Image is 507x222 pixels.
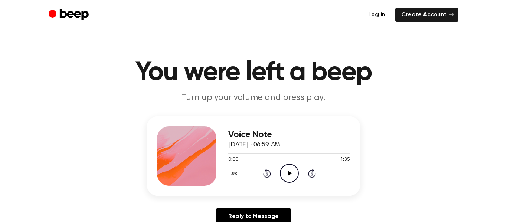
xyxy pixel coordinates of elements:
span: [DATE] · 06:59 AM [228,142,280,148]
p: Turn up your volume and press play. [111,92,396,104]
h3: Voice Note [228,130,350,140]
a: Log in [362,8,391,22]
a: Beep [49,8,91,22]
span: 1:35 [340,156,350,164]
button: 1.0x [228,167,240,180]
h1: You were left a beep [63,59,444,86]
span: 0:00 [228,156,238,164]
a: Create Account [395,8,458,22]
